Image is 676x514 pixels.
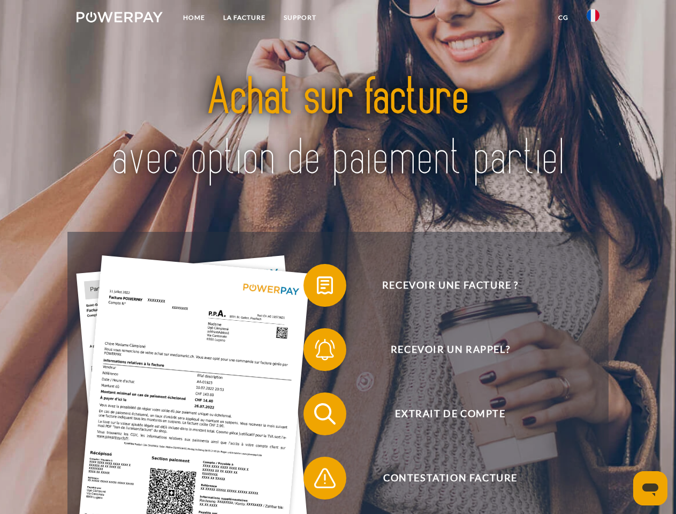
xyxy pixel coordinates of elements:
a: Home [174,8,214,27]
button: Recevoir une facture ? [303,264,582,307]
a: Support [275,8,325,27]
a: CG [549,8,578,27]
img: qb_bill.svg [312,272,338,299]
img: qb_bell.svg [312,336,338,363]
img: title-powerpay_fr.svg [102,51,574,205]
img: qb_warning.svg [312,465,338,492]
img: qb_search.svg [312,400,338,427]
iframe: Bouton de lancement de la fenêtre de messagerie [633,471,667,505]
img: fr [587,9,599,22]
span: Recevoir un rappel? [319,328,581,371]
a: LA FACTURE [214,8,275,27]
span: Extrait de compte [319,392,581,435]
button: Recevoir un rappel? [303,328,582,371]
button: Contestation Facture [303,457,582,500]
span: Contestation Facture [319,457,581,500]
button: Extrait de compte [303,392,582,435]
span: Recevoir une facture ? [319,264,581,307]
img: logo-powerpay-white.svg [77,12,163,22]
